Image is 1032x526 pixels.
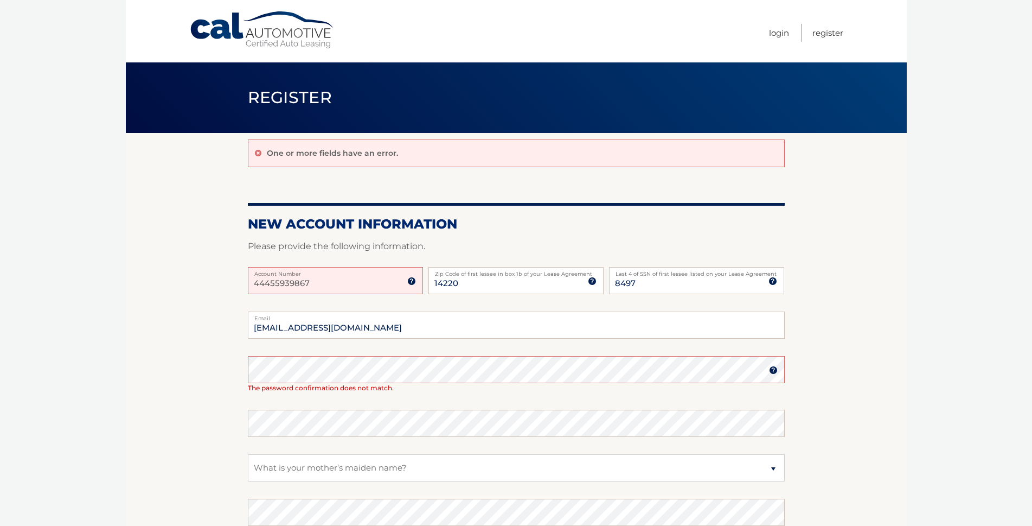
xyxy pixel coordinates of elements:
img: tooltip.svg [768,277,777,286]
span: Register [248,87,332,107]
p: One or more fields have an error. [267,148,398,158]
img: tooltip.svg [588,277,597,286]
a: Login [769,24,789,42]
label: Account Number [248,267,423,276]
label: Zip Code of first lessee in box 1b of your Lease Agreement [428,267,604,276]
input: SSN or EIN (last 4 digits only) [609,267,784,294]
input: Email [248,312,785,339]
img: tooltip.svg [769,366,778,375]
p: Please provide the following information. [248,239,785,254]
a: Cal Automotive [189,11,336,49]
input: Zip Code [428,267,604,294]
span: The password confirmation does not match. [248,384,394,392]
img: tooltip.svg [407,277,416,286]
h2: New Account Information [248,216,785,232]
a: Register [812,24,843,42]
label: Email [248,312,785,320]
label: Last 4 of SSN of first lessee listed on your Lease Agreement [609,267,784,276]
input: Account Number [248,267,423,294]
